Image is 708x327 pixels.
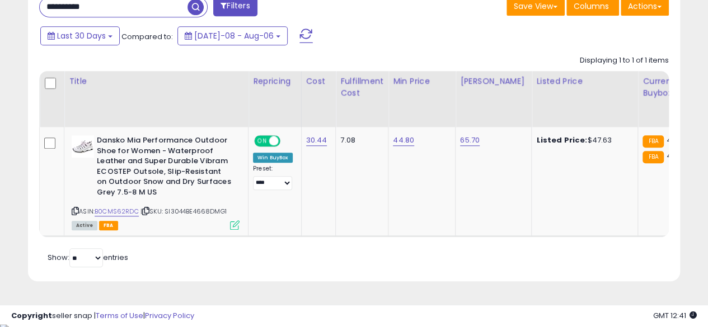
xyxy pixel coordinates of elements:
[48,252,128,263] span: Show: entries
[653,310,697,321] span: 2025-09-6 12:41 GMT
[255,136,269,146] span: ON
[460,75,527,87] div: [PERSON_NAME]
[121,31,173,42] span: Compared to:
[460,135,480,146] a: 65.70
[99,221,118,230] span: FBA
[279,136,297,146] span: OFF
[97,135,233,200] b: Dansko Mia Performance Outdoor Shoe for Women - Waterproof Leather and Super Durable Vibram ECOST...
[11,310,52,321] strong: Copyright
[40,26,120,45] button: Last 30 Days
[393,135,414,146] a: 44.80
[340,135,379,145] div: 7.08
[253,153,293,163] div: Win BuyBox
[177,26,288,45] button: [DATE]-08 - Aug-06
[667,135,688,145] span: 44.99
[57,30,106,41] span: Last 30 Days
[72,135,94,158] img: 31CQ8v41ahL._SL40_.jpg
[72,221,97,230] span: All listings currently available for purchase on Amazon
[643,135,663,148] small: FBA
[253,165,293,190] div: Preset:
[194,30,274,41] span: [DATE]-08 - Aug-06
[140,207,227,216] span: | SKU: SI3044BE4668DMG1
[306,75,331,87] div: Cost
[306,135,327,146] a: 30.44
[536,135,587,145] b: Listed Price:
[340,75,383,99] div: Fulfillment Cost
[95,207,139,216] a: B0CMS62RDC
[536,75,633,87] div: Listed Price
[11,311,194,321] div: seller snap | |
[393,75,451,87] div: Min Price
[574,1,609,12] span: Columns
[72,135,240,229] div: ASIN:
[536,135,629,145] div: $47.63
[145,310,194,321] a: Privacy Policy
[643,75,700,99] div: Current Buybox Price
[580,55,669,66] div: Displaying 1 to 1 of 1 items
[667,150,687,161] span: 47.63
[69,75,243,87] div: Title
[643,151,663,163] small: FBA
[96,310,143,321] a: Terms of Use
[253,75,297,87] div: Repricing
